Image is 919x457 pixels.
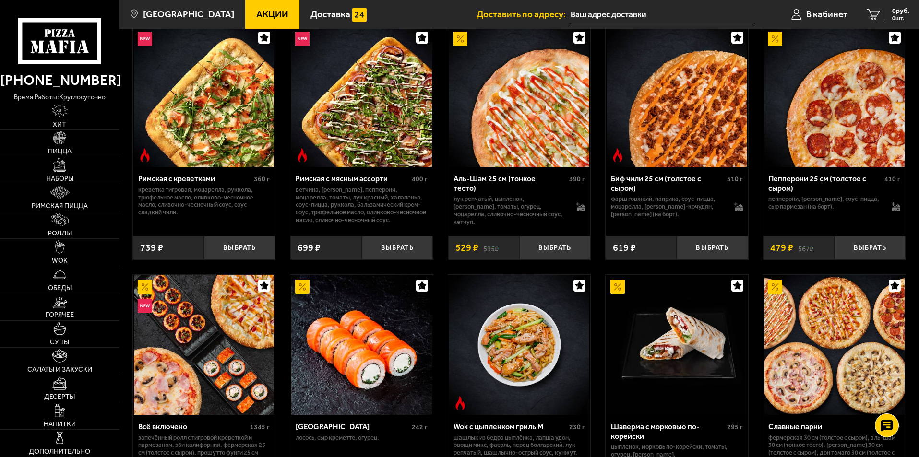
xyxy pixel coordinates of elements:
a: НовинкаОстрое блюдоРимская с креветками [133,27,275,167]
span: [GEOGRAPHIC_DATA] [143,10,234,19]
span: Салаты и закуски [27,366,92,373]
img: Славные парни [764,275,905,415]
span: Хит [53,121,66,128]
a: НовинкаОстрое блюдоРимская с мясным ассорти [290,27,433,167]
span: 619 ₽ [613,243,636,253]
span: Десерты [44,394,75,400]
span: 390 г [569,175,585,183]
s: 567 ₽ [798,243,813,253]
button: Выбрать [519,236,590,259]
button: Выбрать [835,236,906,259]
span: 0 шт. [892,15,909,21]
div: Славные парни [768,422,878,431]
img: Биф чили 25 см (толстое с сыром) [607,27,747,167]
span: 295 г [727,423,743,431]
p: лук репчатый, цыпленок, [PERSON_NAME], томаты, огурец, моцарелла, сливочно-чесночный соус, кетчуп. [454,195,567,226]
span: 479 ₽ [770,243,793,253]
div: Пепперони 25 см (толстое с сыром) [768,174,882,192]
span: Напитки [44,421,76,428]
img: Острое блюдо [610,148,625,163]
span: 739 ₽ [140,243,163,253]
img: Острое блюдо [138,148,152,163]
p: креветка тигровая, моцарелла, руккола, трюфельное масло, оливково-чесночное масло, сливочно-чесно... [138,186,270,217]
button: Выбрать [677,236,748,259]
div: Римская с креветками [138,174,252,183]
p: шашлык из бедра цыплёнка, лапша удон, овощи микс, фасоль, перец болгарский, лук репчатый, шашлычн... [454,434,585,457]
a: АкционныйСлавные парни [763,275,906,415]
img: Акционный [295,280,310,294]
p: ветчина, [PERSON_NAME], пепперони, моцарелла, томаты, лук красный, халапеньо, соус-пицца, руккола... [296,186,428,224]
span: Пицца [48,148,72,155]
span: Римская пицца [32,203,88,210]
img: Акционный [768,32,782,46]
img: Пепперони 25 см (толстое с сыром) [764,27,905,167]
span: Горячее [46,312,74,318]
span: Акции [256,10,288,19]
s: 595 ₽ [483,243,499,253]
img: Новинка [295,32,310,46]
img: Wok с цыпленком гриль M [449,275,589,415]
span: 510 г [727,175,743,183]
span: В кабинет [806,10,847,19]
img: Филадельфия [291,275,431,415]
span: 242 г [412,423,428,431]
img: Римская с мясным ассорти [291,27,431,167]
span: 699 ₽ [298,243,321,253]
p: лосось, Сыр креметте, огурец. [296,434,428,442]
div: Римская с мясным ассорти [296,174,409,183]
img: Акционный [138,280,152,294]
span: 0 руб. [892,8,909,14]
img: Акционный [768,280,782,294]
button: Выбрать [362,236,433,259]
img: Акционный [453,32,467,46]
span: Доставить по адресу: [477,10,571,19]
span: Доставка [310,10,350,19]
p: пепперони, [PERSON_NAME], соус-пицца, сыр пармезан (на борт). [768,195,882,211]
img: Шаверма с морковью по-корейски [607,275,747,415]
div: Всё включено [138,422,248,431]
a: Острое блюдоБиф чили 25 см (толстое с сыром) [606,27,748,167]
span: Обеды [48,285,72,292]
img: Акционный [610,280,625,294]
span: Санкт-Петербург, Наличная улица, 35к3 [571,6,754,23]
span: 529 ₽ [455,243,478,253]
span: Супы [50,339,69,346]
a: АкционныйФиладельфия [290,275,433,415]
img: Всё включено [134,275,274,415]
img: Римская с креветками [134,27,274,167]
span: Наборы [46,176,73,182]
div: [GEOGRAPHIC_DATA] [296,422,409,431]
span: 410 г [884,175,900,183]
div: Биф чили 25 см (толстое с сыром) [611,174,725,192]
span: 400 г [412,175,428,183]
img: Новинка [138,299,152,313]
input: Ваш адрес доставки [571,6,754,23]
a: АкционныйНовинкаВсё включено [133,275,275,415]
a: Острое блюдоWok с цыпленком гриль M [448,275,591,415]
a: АкционныйШаверма с морковью по-корейски [606,275,748,415]
div: Аль-Шам 25 см (тонкое тесто) [454,174,567,192]
span: WOK [52,258,68,264]
span: 1345 г [250,423,270,431]
span: 360 г [254,175,270,183]
span: Роллы [48,230,72,237]
span: Дополнительно [29,448,90,455]
button: Выбрать [204,236,275,259]
div: Шаверма с морковью по-корейски [611,422,725,440]
img: Острое блюдо [453,396,467,410]
div: Wok с цыпленком гриль M [454,422,567,431]
img: Аль-Шам 25 см (тонкое тесто) [449,27,589,167]
img: Острое блюдо [295,148,310,163]
img: Новинка [138,32,152,46]
p: фарш говяжий, паприка, соус-пицца, моцарелла, [PERSON_NAME]-кочудян, [PERSON_NAME] (на борт). [611,195,725,218]
span: 230 г [569,423,585,431]
img: 15daf4d41897b9f0e9f617042186c801.svg [352,8,367,22]
a: АкционныйПепперони 25 см (толстое с сыром) [763,27,906,167]
a: АкционныйАль-Шам 25 см (тонкое тесто) [448,27,591,167]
